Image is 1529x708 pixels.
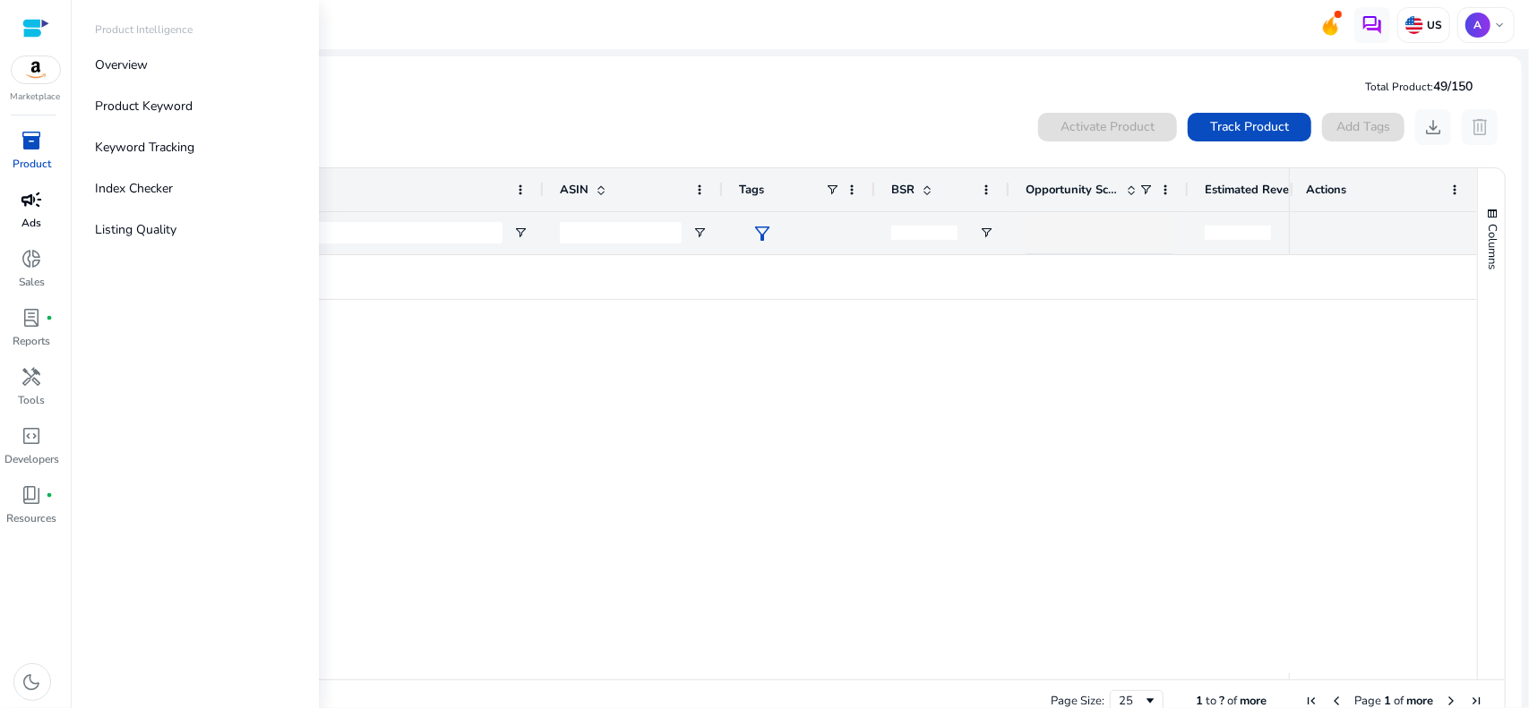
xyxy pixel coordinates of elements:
span: Columns [1484,224,1500,269]
button: Open Filter Menu [692,226,707,240]
span: filter_alt [752,223,773,244]
p: Reports [13,333,51,349]
div: First Page [1304,694,1319,708]
span: Actions [1306,182,1346,198]
p: Marketplace [11,90,61,104]
span: fiber_manual_record [47,314,54,321]
p: Resources [7,510,57,526]
span: handyman [21,366,43,388]
span: keyboard_arrow_down [1492,18,1507,32]
span: inventory_2 [21,130,43,151]
span: Opportunity Score [1026,182,1119,198]
button: Open Filter Menu [513,226,528,240]
button: download [1415,109,1451,145]
span: book_4 [21,484,43,506]
span: ASIN [560,182,588,198]
span: BSR [891,182,915,198]
p: Product [13,156,51,172]
div: Next Page [1444,694,1458,708]
p: Tools [19,392,46,408]
p: Product Intelligence [95,21,193,38]
p: US [1423,18,1442,32]
p: Sales [19,274,45,290]
span: campaign [21,189,43,210]
span: Estimated Revenue/Day [1205,182,1312,198]
span: dark_mode [21,671,43,693]
span: Track Product [1210,117,1289,136]
p: Ads [22,215,42,231]
p: A [1465,13,1490,38]
span: fiber_manual_record [47,491,54,499]
span: Tags [739,182,764,198]
p: Overview [95,55,148,74]
button: Track Product [1188,113,1311,141]
span: donut_small [21,248,43,269]
p: Keyword Tracking [95,138,194,157]
div: Last Page [1469,694,1483,708]
span: download [1422,116,1444,138]
input: Product Name Filter Input [157,222,503,243]
span: lab_profile [21,307,43,328]
p: Listing Quality [95,220,176,239]
span: code_blocks [21,425,43,447]
div: Previous Page [1329,694,1344,708]
p: Developers [4,451,59,467]
p: Index Checker [95,179,173,198]
p: Product Keyword [95,97,193,115]
img: us.svg [1405,16,1423,34]
input: ASIN Filter Input [560,222,682,243]
span: 49/150 [1433,78,1473,95]
img: amazon.svg [12,56,60,83]
span: Total Product: [1365,80,1433,94]
button: Open Filter Menu [979,226,993,240]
